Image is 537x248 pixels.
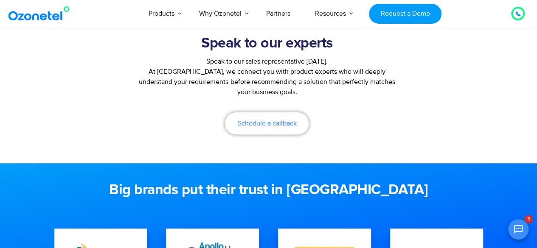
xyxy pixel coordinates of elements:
h2: Big brands put their trust in [GEOGRAPHIC_DATA] [42,182,496,199]
a: Request a Demo [369,4,441,24]
span: Schedule a callback [237,120,296,127]
span: 3 [524,215,533,223]
a: Schedule a callback [225,112,309,134]
button: Open chat [508,219,529,240]
div: Speak to our sales representative [DATE]. [134,56,400,67]
h2: Speak to our experts [134,35,400,52]
p: At [GEOGRAPHIC_DATA], we connect you with product experts who will deeply understand your require... [134,67,400,97]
